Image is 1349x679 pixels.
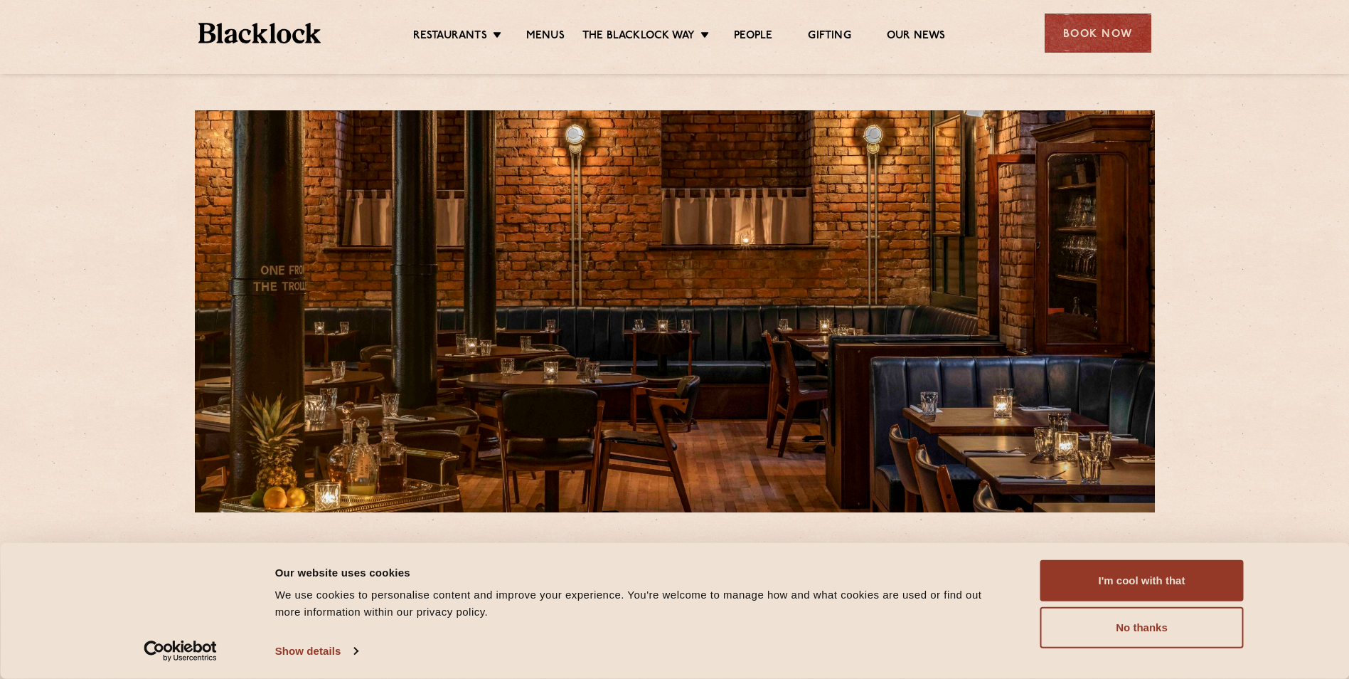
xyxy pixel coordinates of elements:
a: The Blacklock Way [582,29,695,45]
a: Show details [275,641,358,662]
button: I'm cool with that [1040,560,1244,601]
a: Our News [887,29,946,45]
button: No thanks [1040,607,1244,648]
div: We use cookies to personalise content and improve your experience. You're welcome to manage how a... [275,586,1008,621]
img: BL_Textured_Logo-footer-cropped.svg [198,23,321,43]
a: People [734,29,772,45]
div: Our website uses cookies [275,564,1008,581]
a: Menus [526,29,565,45]
a: Restaurants [413,29,487,45]
a: Usercentrics Cookiebot - opens in a new window [118,641,242,662]
a: Gifting [808,29,851,45]
div: Book Now [1045,14,1151,53]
